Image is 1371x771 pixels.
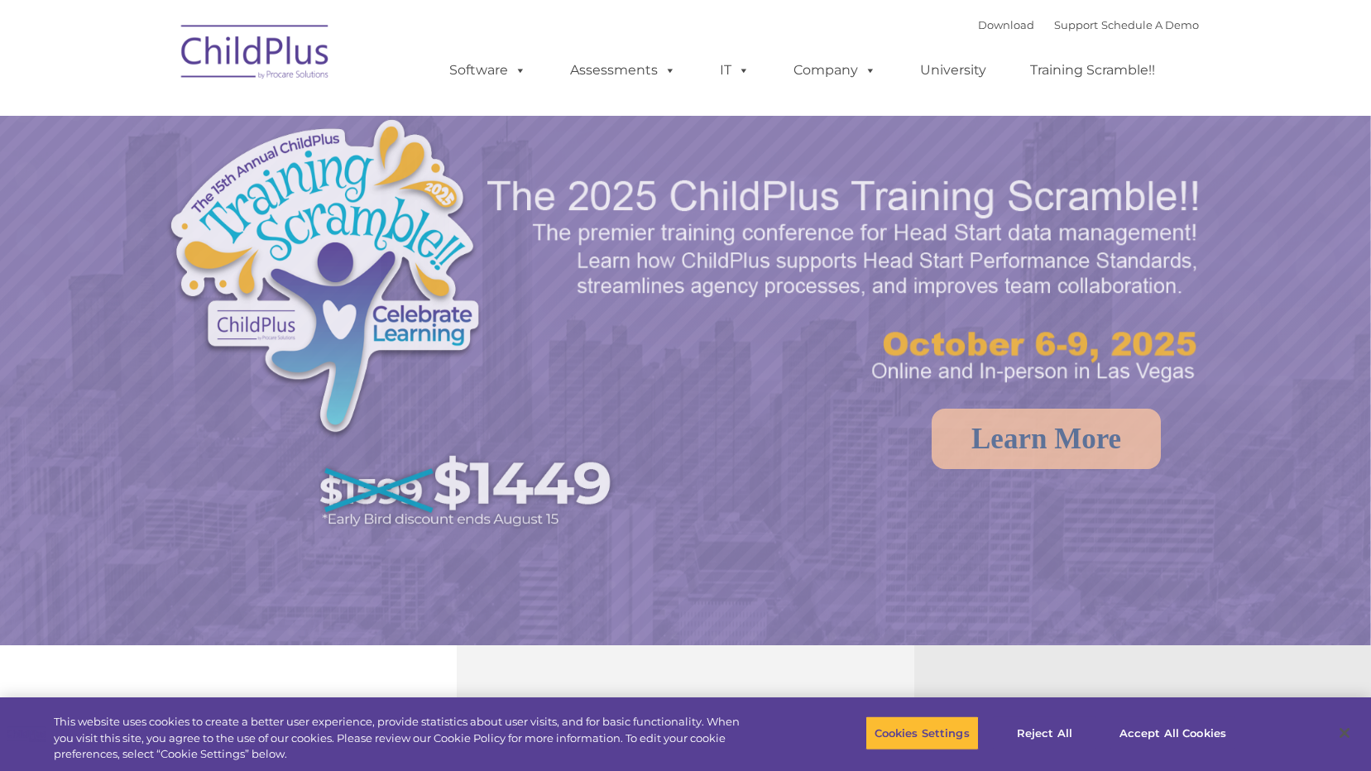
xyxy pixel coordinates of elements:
a: Support [1054,18,1098,31]
a: University [904,54,1003,87]
img: ChildPlus by Procare Solutions [173,13,338,96]
button: Cookies Settings [865,716,979,750]
a: Assessments [554,54,693,87]
button: Reject All [993,716,1096,750]
a: Learn More [932,409,1161,469]
a: IT [703,54,766,87]
a: Training Scramble!! [1014,54,1172,87]
font: | [978,18,1199,31]
div: This website uses cookies to create a better user experience, provide statistics about user visit... [54,714,754,763]
a: Schedule A Demo [1101,18,1199,31]
a: Software [433,54,543,87]
button: Accept All Cookies [1110,716,1235,750]
button: Close [1326,715,1363,751]
a: Download [978,18,1034,31]
a: Company [777,54,893,87]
